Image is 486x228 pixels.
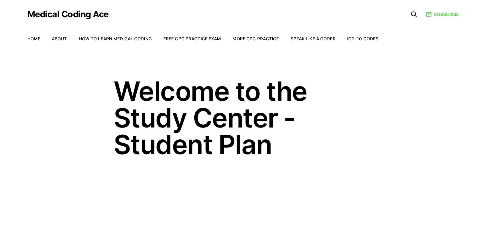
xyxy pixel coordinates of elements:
[163,36,221,41] a: Free CPC Practice Exam
[347,36,378,41] a: ICD-10 Codes
[114,78,373,158] h1: Welcome to the Study Center - Student Plan
[52,36,67,41] a: About
[291,36,336,41] a: Speak Like a Coder
[27,36,40,41] a: Home
[232,36,279,41] a: More CPC Practice
[79,36,152,41] a: How to Learn Medical Coding
[426,11,459,18] a: Subscribe
[27,10,109,19] a: Medical Coding Ace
